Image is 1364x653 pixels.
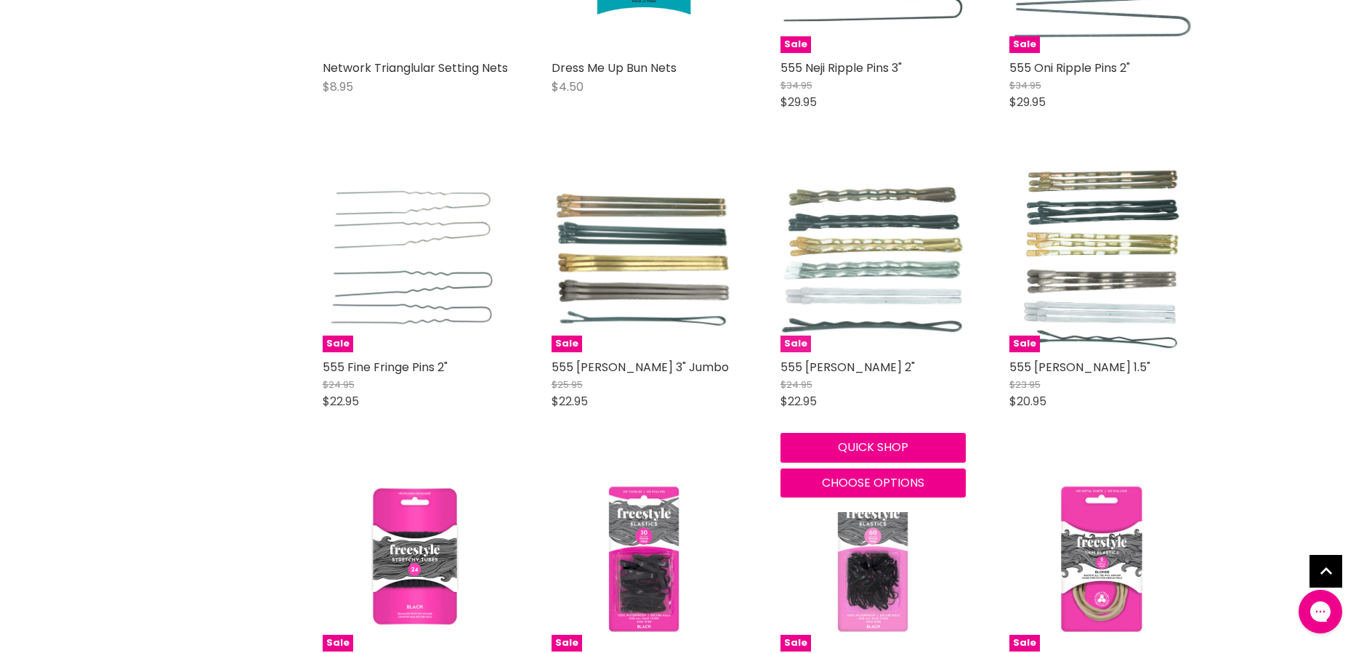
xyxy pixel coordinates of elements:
span: Sale [1009,36,1040,53]
img: 555 Fine Fringe Pins 2 [323,183,508,336]
span: $25.95 [552,378,583,392]
span: $8.95 [323,78,353,95]
iframe: Gorgias live chat messenger [1291,585,1349,638]
a: 555 Oni Ripple Pins 2" [1009,60,1130,76]
img: 555 Bobby Pins 3 [552,187,737,332]
a: 555 Fine Fringe Pins 2Sale [323,167,508,352]
span: Sale [323,635,353,652]
img: Freestyle Thin Elastics Metal Free 6pk [1009,466,1195,652]
span: $4.50 [552,78,584,95]
a: 555 Bobby Pins 2Sale [780,167,966,352]
a: 555 [PERSON_NAME] 1.5" [1009,359,1150,376]
span: $34.95 [780,78,812,92]
a: 555 Bobby Pins 1.5Sale [1009,167,1195,352]
a: Freestyle Snag Free Hair Elastics 4mmSale [552,466,737,652]
a: 555 [PERSON_NAME] 3" Jumbo [552,359,729,376]
img: 555 Bobby Pins 2 [780,184,966,336]
span: $29.95 [1009,94,1046,110]
span: Sale [780,635,811,652]
img: Freestyle Snag Free Hair Elastics 2mm [780,466,966,652]
span: $34.95 [1009,78,1041,92]
span: Sale [1009,635,1040,652]
span: Sale [780,36,811,53]
a: 555 Fine Fringe Pins 2" [323,359,448,376]
span: $20.95 [1009,393,1046,410]
span: Sale [780,336,811,352]
button: Quick shop [780,433,966,462]
a: 555 Bobby Pins 3Sale [552,167,737,352]
span: $24.95 [780,378,812,392]
span: $29.95 [780,94,817,110]
a: Freestyle Snag Free Hair Elastics 2mmSale [780,466,966,652]
a: Freestyle Thin Elastics Metal Free 6pkSale [1009,466,1195,652]
span: $22.95 [323,393,359,410]
button: Choose options [780,469,966,498]
a: Network Trianglular Setting Nets [323,60,508,76]
img: Freestyle Stretchy Tubes 24pk [323,466,508,652]
span: Choose options [822,474,924,491]
a: 555 Neji Ripple Pins 3" [780,60,902,76]
a: Freestyle Stretchy Tubes 24pkSale [323,466,508,652]
a: Dress Me Up Bun Nets [552,60,677,76]
span: $24.95 [323,378,355,392]
a: 555 [PERSON_NAME] 2" [780,359,915,376]
img: 555 Bobby Pins 1.5 [1022,167,1181,352]
span: $23.95 [1009,378,1041,392]
img: Freestyle Snag Free Hair Elastics 4mm [552,466,737,652]
span: Sale [323,336,353,352]
span: Sale [552,336,582,352]
span: Sale [552,635,582,652]
span: Sale [1009,336,1040,352]
span: $22.95 [552,393,588,410]
span: $22.95 [780,393,817,410]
